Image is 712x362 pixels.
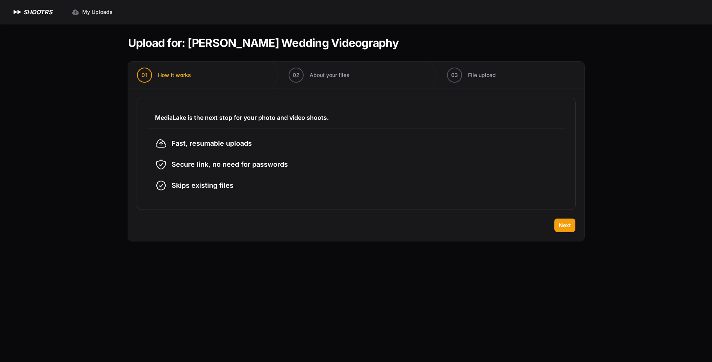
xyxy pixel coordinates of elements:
span: About your files [310,71,349,79]
button: 01 How it works [128,62,200,89]
span: My Uploads [82,8,113,16]
a: SHOOTRS SHOOTRS [12,8,52,17]
span: 02 [293,71,300,79]
span: 03 [451,71,458,79]
span: Fast, resumable uploads [172,138,252,149]
span: Skips existing files [172,180,233,191]
h1: Upload for: [PERSON_NAME] Wedding Videography [128,36,399,50]
img: SHOOTRS [12,8,23,17]
span: File upload [468,71,496,79]
button: Next [554,219,575,232]
span: Secure link, no need for passwords [172,159,288,170]
span: 01 [141,71,147,79]
h1: SHOOTRS [23,8,52,17]
span: Next [559,222,571,229]
button: 03 File upload [438,62,505,89]
a: My Uploads [67,5,117,19]
span: How it works [158,71,191,79]
h3: MediaLake is the next stop for your photo and video shoots. [155,113,557,122]
button: 02 About your files [280,62,358,89]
